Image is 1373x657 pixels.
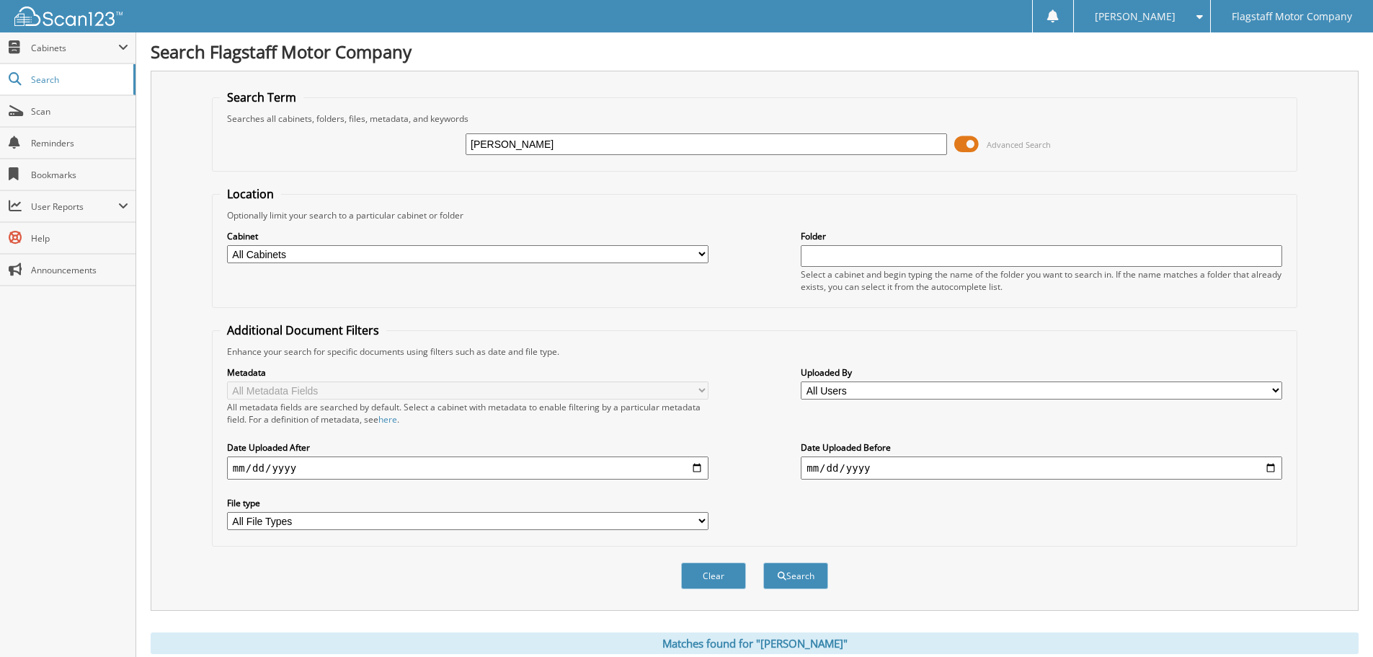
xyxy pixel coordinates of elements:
[220,345,1289,358] div: Enhance your search for specific documents using filters such as date and file type.
[801,441,1282,454] label: Date Uploaded Before
[31,42,118,54] span: Cabinets
[31,264,128,276] span: Announcements
[801,268,1282,293] div: Select a cabinet and begin typing the name of the folder you want to search in. If the name match...
[151,632,1359,654] div: Matches found for "[PERSON_NAME]"
[31,232,128,244] span: Help
[227,441,708,454] label: Date Uploaded After
[220,89,303,105] legend: Search Term
[681,563,746,589] button: Clear
[1232,12,1352,21] span: Flagstaff Motor Company
[801,457,1282,480] input: end
[31,200,118,213] span: User Reports
[1095,12,1176,21] span: [PERSON_NAME]
[227,457,708,480] input: start
[220,186,281,202] legend: Location
[220,322,386,338] legend: Additional Document Filters
[31,105,128,118] span: Scan
[31,169,128,181] span: Bookmarks
[220,209,1289,221] div: Optionally limit your search to a particular cabinet or folder
[987,139,1051,150] span: Advanced Search
[227,497,708,509] label: File type
[227,230,708,242] label: Cabinet
[14,6,123,26] img: scan123-logo-white.svg
[378,413,397,425] a: here
[763,563,828,589] button: Search
[220,113,1289,125] div: Searches all cabinets, folders, files, metadata, and keywords
[31,74,126,86] span: Search
[801,366,1282,379] label: Uploaded By
[227,366,708,379] label: Metadata
[151,40,1359,63] h1: Search Flagstaff Motor Company
[31,137,128,149] span: Reminders
[227,401,708,425] div: All metadata fields are searched by default. Select a cabinet with metadata to enable filtering b...
[801,230,1282,242] label: Folder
